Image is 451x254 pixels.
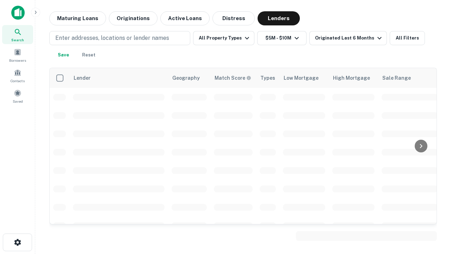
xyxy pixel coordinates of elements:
span: Contacts [11,78,25,84]
div: Geography [172,74,200,82]
div: Low Mortgage [284,74,319,82]
span: Saved [13,98,23,104]
div: Originated Last 6 Months [315,34,384,42]
h6: Match Score [215,74,250,82]
div: High Mortgage [333,74,370,82]
th: High Mortgage [329,68,378,88]
a: Borrowers [2,46,33,65]
div: Sale Range [382,74,411,82]
a: Search [2,25,33,44]
span: Search [11,37,24,43]
button: Originated Last 6 Months [309,31,387,45]
a: Saved [2,86,33,105]
iframe: Chat Widget [416,198,451,231]
th: Lender [69,68,168,88]
button: Originations [109,11,157,25]
th: Low Mortgage [279,68,329,88]
th: Sale Range [378,68,441,88]
a: Contacts [2,66,33,85]
button: Maturing Loans [49,11,106,25]
button: Reset [78,48,100,62]
div: Capitalize uses an advanced AI algorithm to match your search with the best lender. The match sco... [215,74,251,82]
button: Active Loans [160,11,210,25]
img: capitalize-icon.png [11,6,25,20]
button: Save your search to get updates of matches that match your search criteria. [52,48,75,62]
button: $5M - $10M [257,31,307,45]
button: All Property Types [193,31,254,45]
div: Lender [74,74,91,82]
button: Enter addresses, locations or lender names [49,31,190,45]
p: Enter addresses, locations or lender names [55,34,169,42]
button: All Filters [390,31,425,45]
button: Lenders [258,11,300,25]
div: Types [260,74,275,82]
span: Borrowers [9,58,26,63]
th: Geography [168,68,210,88]
th: Types [256,68,279,88]
th: Capitalize uses an advanced AI algorithm to match your search with the best lender. The match sco... [210,68,256,88]
button: Distress [212,11,255,25]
